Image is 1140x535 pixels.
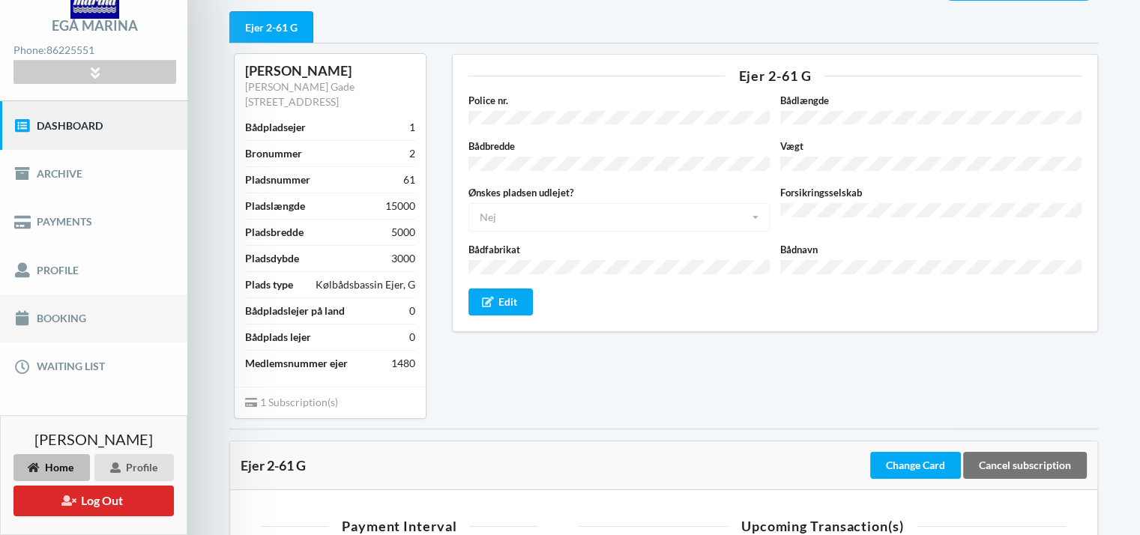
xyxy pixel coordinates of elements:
[385,199,415,214] div: 15000
[468,288,534,315] div: Edit
[780,242,1082,257] label: Bådnavn
[468,69,1082,82] div: Ejer 2-61 G
[245,120,306,135] div: Bådpladsejer
[13,486,174,516] button: Log Out
[245,356,348,371] div: Medlemsnummer ejer
[391,225,415,240] div: 5000
[245,225,304,240] div: Pladsbredde
[245,303,345,318] div: Bådpladslejer på land
[245,62,415,79] div: [PERSON_NAME]
[46,43,94,56] strong: 86225551
[316,277,415,292] div: Kølbådsbassin Ejer, G
[245,172,310,187] div: Pladsnummer
[245,251,299,266] div: Pladsdybde
[229,11,313,43] div: Ejer 2-61 G
[963,452,1087,479] div: Cancel subscription
[579,519,1066,533] div: Upcoming Transaction(s)
[245,396,338,408] span: 1 Subscription(s)
[94,454,174,481] div: Profile
[245,277,293,292] div: Plads type
[245,146,302,161] div: Bronummer
[409,303,415,318] div: 0
[409,146,415,161] div: 2
[468,185,770,200] label: Ønskes pladsen udlejet?
[468,139,770,154] label: Bådbredde
[780,93,1082,108] label: Bådlængde
[241,458,867,473] div: Ejer 2-61 G
[468,93,770,108] label: Police nr.
[245,199,305,214] div: Pladslængde
[13,454,90,481] div: Home
[468,242,770,257] label: Bådfabrikat
[245,80,355,108] a: [PERSON_NAME] Gade [STREET_ADDRESS]
[52,19,138,32] div: Egå Marina
[780,139,1082,154] label: Vægt
[391,356,415,371] div: 1480
[870,452,961,479] div: Change Card
[780,185,1082,200] label: Forsikringsselskab
[34,432,153,447] span: [PERSON_NAME]
[13,40,175,61] div: Phone:
[409,330,415,345] div: 0
[262,519,537,533] div: Payment Interval
[391,251,415,266] div: 3000
[403,172,415,187] div: 61
[409,120,415,135] div: 1
[245,330,311,345] div: Bådplads lejer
